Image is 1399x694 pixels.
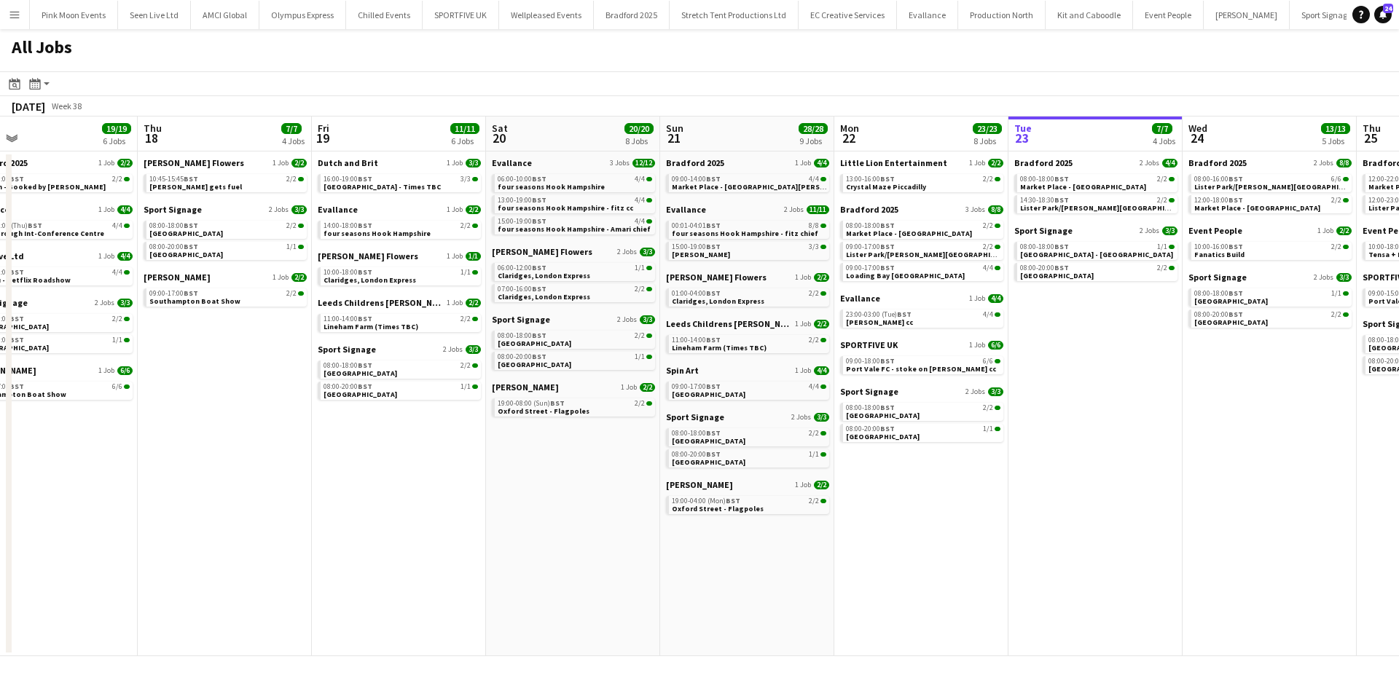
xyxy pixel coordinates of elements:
span: 2/2 [117,159,133,167]
span: 14:30-18:30 [1020,197,1069,204]
span: 06:00-12:00 [498,264,546,272]
div: Event People1 Job2/210:00-16:00BST2/2Fanatics Build [1188,225,1352,272]
span: BST [706,288,721,298]
a: 06:00-12:00BST1/1Claridges, London Express [498,263,652,280]
div: Bradford 20252 Jobs8/808:00-16:00BST6/6Lister Park/[PERSON_NAME][GEOGRAPHIC_DATA][PERSON_NAME]12:... [1188,157,1352,225]
span: 10:45-15:45 [149,176,198,183]
span: Baku [149,229,223,238]
span: 2 Jobs [1314,273,1333,282]
span: 4/4 [983,264,993,272]
div: Little Lion Entertainment1 Job2/213:00-16:00BST2/2Crystal Maze Piccadilly [840,157,1003,204]
span: 1 Job [969,159,985,167]
span: Market Place - Shipley - sully chief - dom is connor [672,182,965,192]
span: 1/1 [1157,243,1167,251]
span: 2 Jobs [784,205,804,214]
span: BST [358,267,372,277]
span: 8/8 [809,222,819,229]
span: 2/2 [286,176,297,183]
span: 01:00-04:00 [672,290,721,297]
span: 2 Jobs [1140,226,1159,235]
span: BST [9,174,24,184]
a: 14:00-18:00BST2/2four seasons Hook Hampshire [324,221,478,237]
a: 08:00-20:00BST1/1[GEOGRAPHIC_DATA] [149,242,304,259]
span: 4/4 [112,269,122,276]
a: Sport Signage2 Jobs3/3 [1188,272,1352,283]
span: BST [184,288,198,298]
a: Bradford 20253 Jobs8/8 [840,204,1003,215]
div: [PERSON_NAME] Flowers1 Job2/210:45-15:45BST2/2[PERSON_NAME] gets fuel [144,157,307,204]
a: Bradford 20251 Job4/4 [666,157,829,168]
span: 2/2 [286,222,297,229]
span: 2/2 [461,222,471,229]
a: 16:00-19:00BST3/3[GEOGRAPHIC_DATA] - Times TBC [324,174,478,191]
span: BST [880,263,895,272]
span: 2 Jobs [617,248,637,256]
button: Evallance [897,1,958,29]
span: 08:00-20:00 [149,243,198,251]
span: BST [1228,288,1243,298]
a: 08:00-20:00BST2/2[GEOGRAPHIC_DATA] [1020,263,1175,280]
button: Kit and Caboodle [1046,1,1133,29]
span: 2/2 [1157,176,1167,183]
span: Bradford 2025 [666,157,724,168]
div: Sport Signage2 Jobs3/308:00-18:00BST1/1[GEOGRAPHIC_DATA]08:00-20:00BST2/2[GEOGRAPHIC_DATA] [1188,272,1352,331]
span: BST [532,174,546,184]
span: BST [9,267,24,277]
span: Fulford Flowers [144,157,244,168]
span: BST [1054,242,1069,251]
span: 12:00-18:00 [1194,197,1243,204]
span: BST [532,216,546,226]
a: Little Lion Entertainment1 Job2/2 [840,157,1003,168]
div: Evallance3 Jobs12/1206:00-10:00BST4/4four seasons Hook Hampshire13:00-19:00BST4/4four seasons Hoo... [492,157,655,246]
div: Sport Signage2 Jobs3/308:00-18:00BST2/2[GEOGRAPHIC_DATA]08:00-20:00BST1/1[GEOGRAPHIC_DATA] [144,204,307,272]
a: Dutch and Brit1 Job3/3 [318,157,481,168]
span: 08:00-18:00 [149,222,198,229]
a: 09:00-17:00BST4/4Loading Bay [GEOGRAPHIC_DATA] [846,263,1000,280]
span: BST [1228,309,1243,319]
span: 1 Job [795,273,811,282]
span: BST [532,263,546,272]
span: 1/1 [461,269,471,276]
span: 8/8 [1336,159,1352,167]
a: 13:00-19:00BST4/4four seasons Hook Hampshire - fitz cc [498,195,652,212]
span: 4/4 [635,218,645,225]
div: Evallance1 Job4/423:00-03:00 (Tue)BST4/4[PERSON_NAME] cc [840,293,1003,339]
span: four seasons Hook Hampshire - fitz cc [498,203,633,213]
span: 15:00-19:00 [498,218,546,225]
a: [PERSON_NAME] Flowers1 Job2/2 [666,272,829,283]
a: 10:00-16:00BST2/2Fanatics Build [1194,242,1349,259]
span: 10:00-16:00 [1194,243,1243,251]
a: 13:00-16:00BST2/2Crystal Maze Piccadilly [846,174,1000,191]
span: 3/3 [461,176,471,183]
span: 08:00-18:00 [1194,290,1243,297]
span: 1 Job [98,252,114,261]
span: Chelsea Harbour Hotel - Times TBC [324,182,441,192]
span: 2/2 [988,159,1003,167]
a: 08:00-18:00BST2/2Market Place - [GEOGRAPHIC_DATA] [846,221,1000,237]
span: 2/2 [112,176,122,183]
span: Dutch and Brit [318,157,378,168]
span: 2/2 [286,290,297,297]
span: 2 Jobs [1140,159,1159,167]
span: 1 Job [447,252,463,261]
button: Seen Live Ltd [118,1,191,29]
span: 3/3 [466,159,481,167]
span: BST [184,242,198,251]
span: Loading Bay Bradford [846,271,965,280]
span: BST [1228,242,1243,251]
a: 00:01-04:01BST8/8four seasons Hook Hampshire - fitz chief [672,221,826,237]
span: Sport Signage [144,204,202,215]
button: Wellpleased Events [499,1,594,29]
span: four seasons Hook Hampshire [498,182,605,192]
button: Pink Moon Events [30,1,118,29]
a: 14:30-18:30BST2/2Lister Park/[PERSON_NAME][GEOGRAPHIC_DATA][PERSON_NAME] [1020,195,1175,212]
span: four seasons Hook Hampshire [324,229,431,238]
span: 2/2 [466,299,481,307]
button: Event People [1133,1,1204,29]
span: Leeds Childrens Charity Lineham [318,297,444,308]
span: 2 Jobs [269,205,289,214]
span: 2/2 [983,243,993,251]
span: 23:00-03:00 (Tue) [846,311,912,318]
span: 12/12 [632,159,655,167]
span: 2/2 [983,222,993,229]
